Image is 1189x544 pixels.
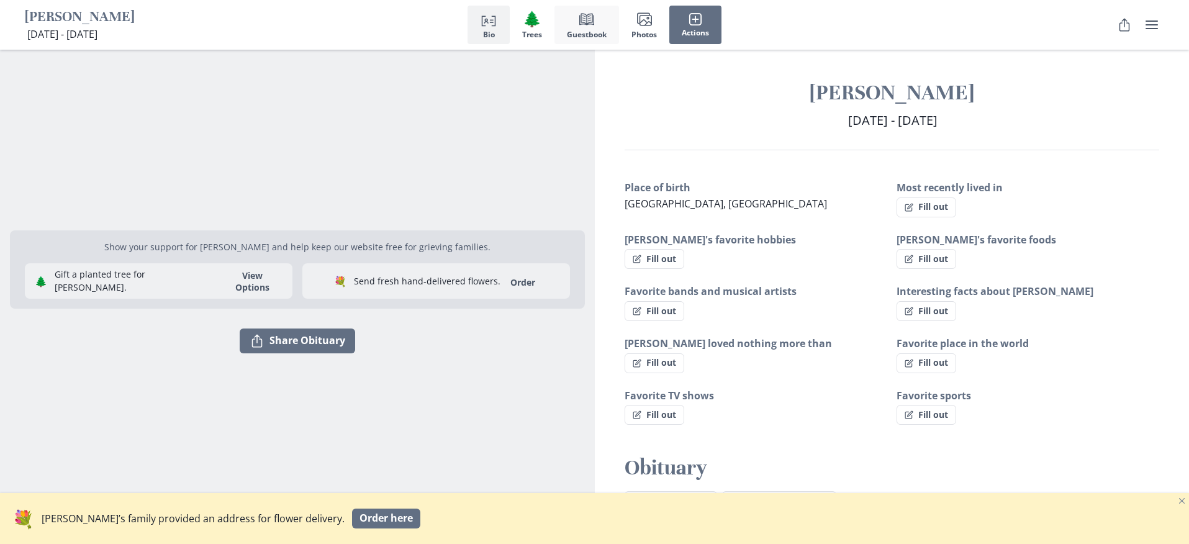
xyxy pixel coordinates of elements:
[619,6,669,44] button: Photos
[625,491,717,511] button: Write obituary
[352,509,420,528] a: Order here
[897,301,956,321] button: Fill out
[631,30,657,39] span: Photos
[897,284,1159,299] h3: Interesting facts about [PERSON_NAME]
[897,388,1159,403] h3: Favorite sports
[42,511,345,526] p: [PERSON_NAME]’s family provided an address for flower delivery.
[483,30,495,39] span: Bio
[625,405,684,425] button: Fill out
[1139,12,1164,37] button: user menu
[625,284,887,299] h3: Favorite bands and musical artists
[523,10,541,28] span: Tree
[722,491,836,511] button: Generate obituary
[1174,493,1189,508] button: Close
[217,270,287,293] button: View Options
[554,6,619,44] button: Guestbook
[522,30,542,39] span: Trees
[897,232,1159,247] h3: [PERSON_NAME]'s favorite foods
[240,329,355,353] button: Share Obituary
[625,336,887,351] h3: [PERSON_NAME] loved nothing more than
[503,276,543,288] a: Order
[625,388,887,403] h3: Favorite TV shows
[1112,12,1137,37] button: Share Obituary
[897,249,956,269] button: Fill out
[567,30,607,39] span: Guestbook
[625,249,684,269] button: Fill out
[359,512,413,524] span: Order here
[510,6,554,44] button: Trees
[625,232,887,247] h3: [PERSON_NAME]'s favorite hobbies
[848,112,938,129] span: [DATE] - [DATE]
[625,455,1160,481] h2: Obituary
[897,180,1159,195] h3: Most recently lived in
[682,29,709,37] span: Actions
[12,507,34,530] span: flowers
[897,353,956,373] button: Fill out
[625,197,827,211] span: [GEOGRAPHIC_DATA], [GEOGRAPHIC_DATA]
[625,301,684,321] button: Fill out
[27,27,97,41] span: [DATE] - [DATE]
[897,197,956,217] button: Fill out
[12,505,34,532] a: flowers
[625,180,887,195] h3: Place of birth
[669,6,721,44] button: Actions
[468,6,510,44] button: Bio
[625,79,1160,106] h1: [PERSON_NAME]
[25,8,135,27] h1: [PERSON_NAME]
[625,353,684,373] button: Fill out
[897,405,956,425] button: Fill out
[897,336,1159,351] h3: Favorite place in the world
[25,240,570,253] p: Show your support for [PERSON_NAME] and help keep our website free for grieving families.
